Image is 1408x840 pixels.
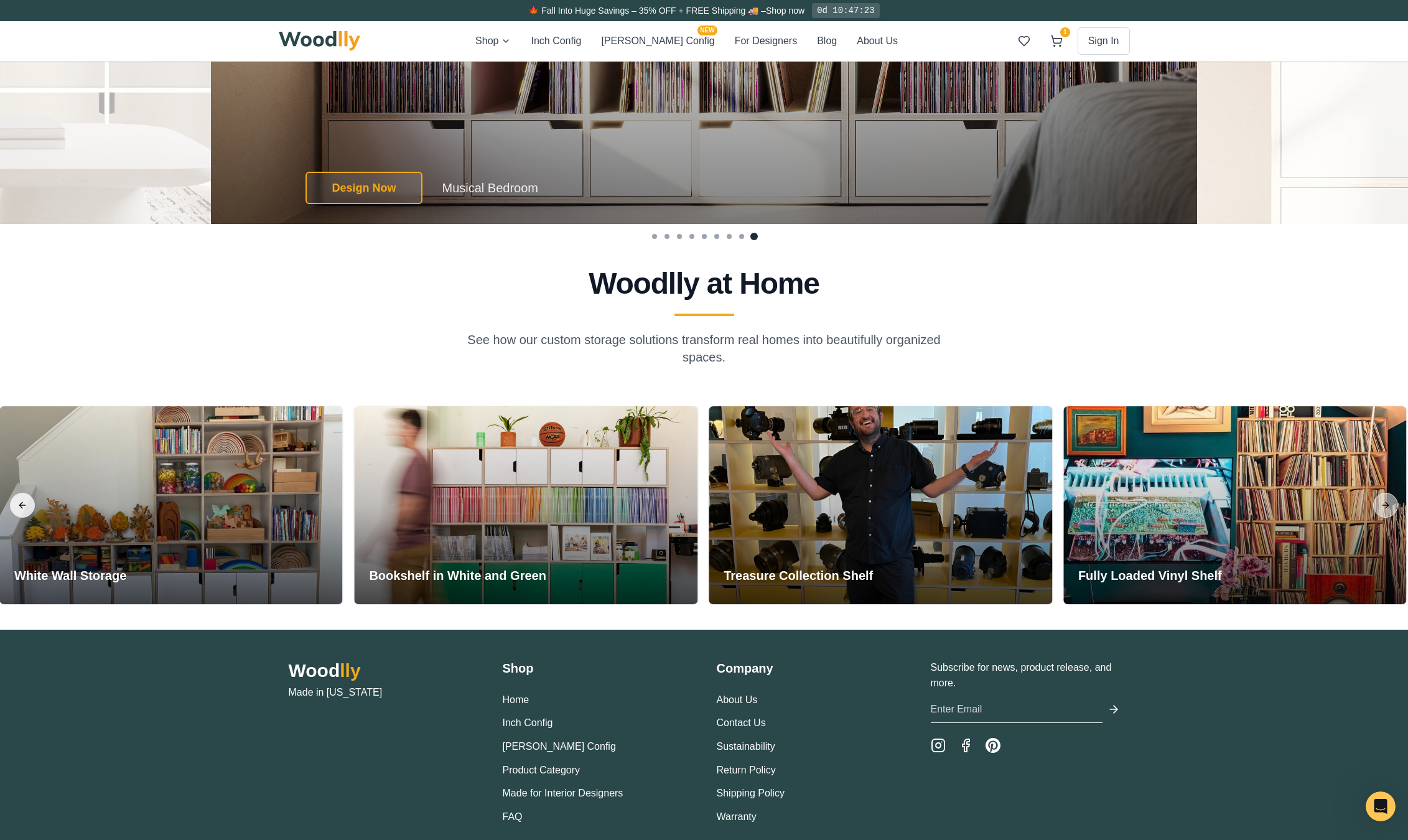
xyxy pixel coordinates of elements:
[931,696,1103,723] input: Enter Email
[717,765,776,775] a: Return Policy
[12,146,236,180] div: Chat with us
[724,567,873,584] h3: Treasure Collection Shelf
[717,741,775,752] a: Sustainability
[369,567,546,584] h3: Bookshelf in White and Green
[717,811,757,822] a: Warranty
[305,172,422,204] button: Design Now
[986,738,1000,753] a: Pinterest
[25,20,50,45] img: Profile image for Anna
[1078,567,1222,584] h3: Fully Loaded Vinyl Shelf
[1078,27,1130,55] button: Sign In
[14,567,126,584] h3: White Wall Storage
[717,660,906,677] h3: Company
[531,33,581,49] button: Inch Config
[503,739,616,755] button: [PERSON_NAME] Config
[26,157,208,170] div: Chat with us
[697,26,717,35] span: NEW
[442,179,539,197] p: Musical Bedroom
[857,33,898,49] button: About Us
[717,694,758,705] a: About Us
[735,33,797,49] button: For Designers
[717,788,785,798] a: Shipping Policy
[475,33,511,49] button: Shop
[465,331,943,366] p: See how our custom storage solutions transform real homes into beautifully organized spaces.
[503,660,692,677] h3: Shop
[289,660,478,682] h2: Wood
[503,694,529,705] a: Home
[931,660,1120,691] p: Subscribe for news, product release, and more.
[25,88,224,110] p: Hi there 👋
[166,419,208,428] span: Messages
[340,660,360,681] span: lly
[284,269,1125,299] h2: Woodlly at Home
[817,33,837,49] button: Blog
[124,388,249,438] button: Messages
[503,715,553,731] button: Inch Config
[289,684,478,701] p: Made in [US_STATE]
[958,738,973,753] a: Facebook
[717,717,766,728] a: Contact Us
[528,6,765,16] span: 🍁 Fall Into Huge Savings – 35% OFF + FREE Shipping 🚚 –
[25,110,224,131] p: How can we help?
[1366,791,1396,821] iframe: Intercom live chat
[766,6,804,16] a: Shop now
[503,765,580,775] a: Product Category
[601,33,714,49] button: [PERSON_NAME] ConfigNEW
[1060,27,1070,37] span: 1
[48,419,76,428] span: Home
[503,788,623,798] a: Made for Interior Designers
[1045,30,1068,52] button: 1
[931,738,946,753] a: Instagram
[812,3,879,18] div: 0d 10:47:23
[279,31,361,51] img: Woodlly
[503,811,523,822] a: FAQ
[214,20,236,42] div: Close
